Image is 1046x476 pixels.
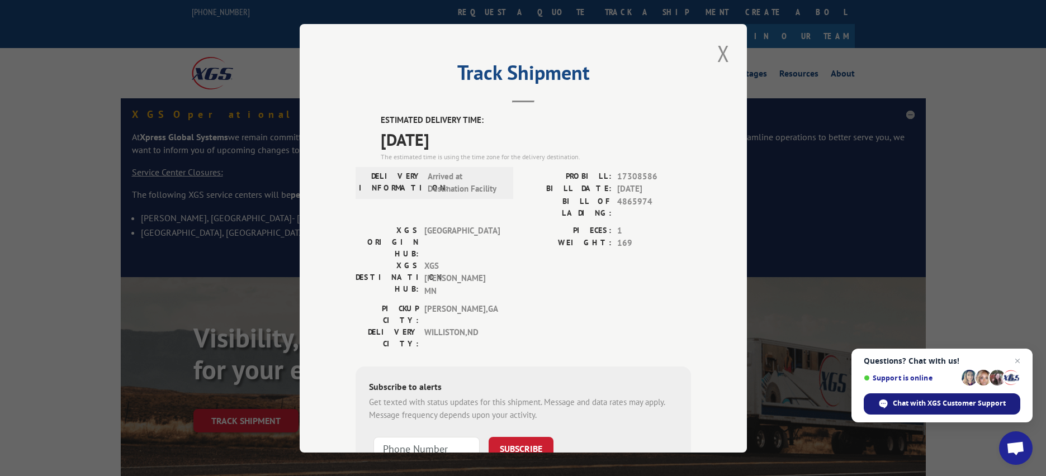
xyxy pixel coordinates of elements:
span: [PERSON_NAME] , GA [424,303,500,326]
label: DELIVERY CITY: [356,326,419,350]
div: Get texted with status updates for this shipment. Message and data rates may apply. Message frequ... [369,396,678,421]
button: SUBSCRIBE [489,437,553,460]
div: The estimated time is using the time zone for the delivery destination. [381,151,691,161]
span: Questions? Chat with us! [864,356,1020,365]
label: XGS DESTINATION HUB: [356,259,419,297]
span: [DATE] [381,126,691,151]
span: Chat with XGS Customer Support [864,393,1020,415]
label: PROBILL: [523,170,612,183]
h2: Track Shipment [356,65,691,86]
span: 1 [617,224,691,237]
span: XGS [PERSON_NAME] MN [424,259,500,297]
label: ESTIMATED DELIVERY TIME: [381,114,691,127]
span: WILLISTON , ND [424,326,500,350]
span: Arrived at Destination Facility [428,170,503,195]
button: Close modal [714,38,733,69]
div: Subscribe to alerts [369,380,678,396]
a: Open chat [999,431,1033,465]
label: DELIVERY INFORMATION: [359,170,422,195]
label: WEIGHT: [523,237,612,250]
input: Phone Number [373,437,480,460]
span: 169 [617,237,691,250]
label: BILL DATE: [523,183,612,196]
span: 4865974 [617,195,691,218]
span: Support is online [864,374,958,382]
label: PIECES: [523,224,612,237]
span: [GEOGRAPHIC_DATA] [424,224,500,259]
span: Chat with XGS Customer Support [893,398,1006,408]
span: [DATE] [617,183,691,196]
span: 17308586 [617,170,691,183]
label: BILL OF LADING: [523,195,612,218]
label: XGS ORIGIN HUB: [356,224,419,259]
label: PICKUP CITY: [356,303,419,326]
